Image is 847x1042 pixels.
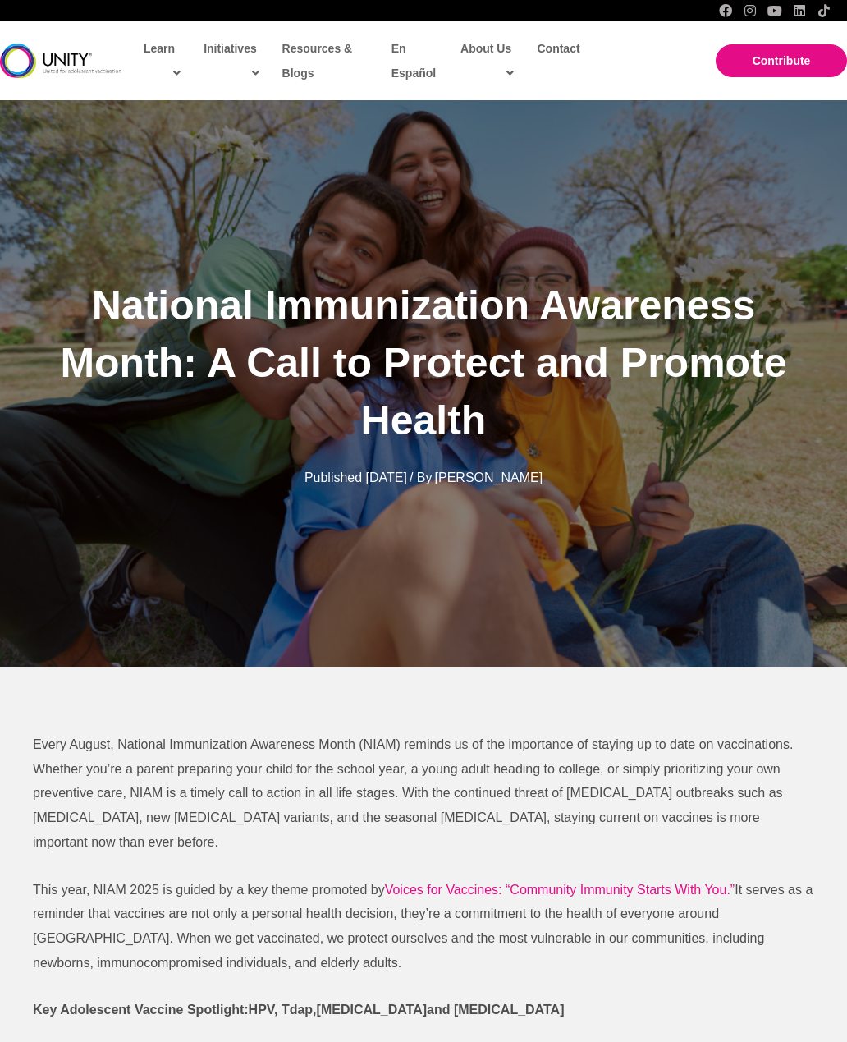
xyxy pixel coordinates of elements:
[249,1003,317,1017] b: HPV, Tdap,
[460,36,514,85] span: About Us
[793,4,806,17] a: LinkedIn
[427,1003,564,1017] b: and [MEDICAL_DATA]
[33,1003,249,1017] b: Key Adolescent Vaccine Spotlight:
[744,4,757,17] a: Instagram
[753,54,811,67] span: Contribute
[274,30,375,92] a: Resources & Blogs
[817,4,831,17] a: TikTok
[391,42,436,80] span: En Español
[452,30,520,92] a: About Us
[304,471,407,484] span: Published [DATE]
[383,30,448,92] a: En Español
[435,471,543,484] span: [PERSON_NAME]
[204,36,259,85] span: Initiatives
[719,4,732,17] a: Facebook
[33,883,385,897] span: This year, NIAM 2025 is guided by a key theme promoted by
[144,36,181,85] span: Learn
[60,282,786,443] span: National Immunization Awareness Month: A Call to Protect and Promote Health
[768,4,781,17] a: YouTube
[529,30,586,67] a: Contact
[33,883,813,970] span: It serves as a reminder that vaccines are not only a personal health decision, they’re a commitme...
[33,737,793,849] span: Every August, National Immunization Awareness Month (NIAM) reminds us of the importance of stayin...
[317,1003,428,1017] b: [MEDICAL_DATA]
[537,42,579,55] span: Contact
[385,883,735,897] a: Voices for Vaccines: “Community Immunity Starts With You.”
[410,471,433,484] span: / By
[282,42,353,80] span: Resources & Blogs
[716,44,847,77] a: Contribute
